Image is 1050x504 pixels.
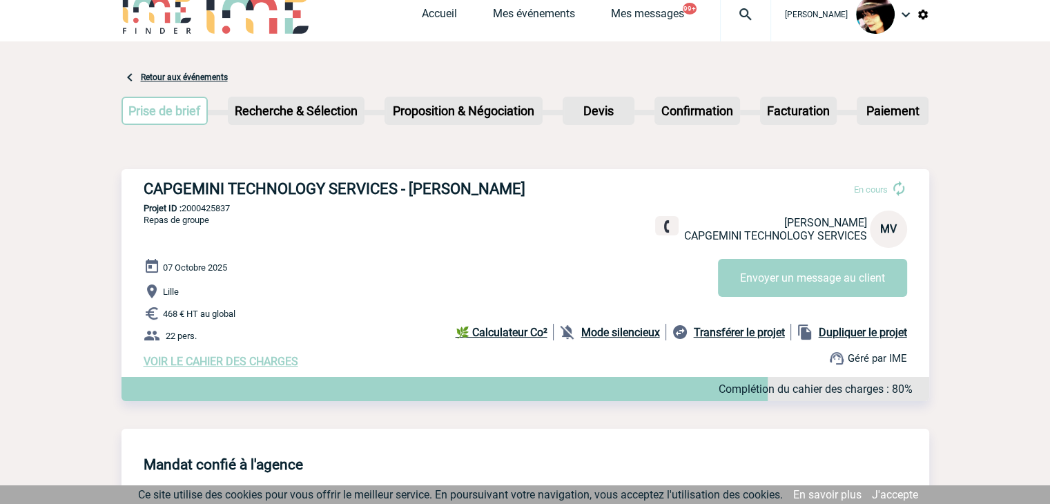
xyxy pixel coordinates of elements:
p: Prise de brief [123,98,207,124]
p: Accès à la Marketplace IME : [144,484,717,497]
a: Accueil [422,7,457,26]
p: Paiement [858,98,927,124]
p: Confirmation [656,98,739,124]
span: 22 pers. [166,331,197,341]
a: VOIR LE CAHIER DES CHARGES [144,355,298,368]
p: Facturation [761,98,835,124]
span: En cours [854,184,888,195]
span: Ce site utilise des cookies pour vous offrir le meilleur service. En poursuivant votre navigation... [138,488,783,501]
span: MV [880,222,897,235]
p: Devis [564,98,633,124]
a: J'accepte [872,488,918,501]
a: 🌿 Calculateur Co² [456,324,554,340]
b: Oui [283,484,300,497]
span: Repas de groupe [144,215,209,225]
img: support.png [828,350,845,367]
p: 2000425837 [121,203,929,213]
b: Transférer le projet [694,326,785,339]
h4: Mandat confié à l'agence [144,456,303,473]
a: En savoir plus [793,488,862,501]
span: [PERSON_NAME] [785,10,848,19]
span: [PERSON_NAME] [784,216,867,229]
span: Géré par IME [848,352,907,365]
p: Proposition & Négociation [386,98,541,124]
img: file_copy-black-24dp.png [797,324,813,340]
a: Retour aux événements [141,72,228,82]
button: 99+ [683,3,697,14]
span: CAPGEMINI TECHNOLOGY SERVICES [684,229,867,242]
b: Mode silencieux [581,326,660,339]
p: Recherche & Sélection [229,98,363,124]
button: Envoyer un message au client [718,259,907,297]
img: fixe.png [661,220,673,233]
b: Dupliquer le projet [819,326,907,339]
span: 07 Octobre 2025 [163,262,227,273]
h3: CAPGEMINI TECHNOLOGY SERVICES - [PERSON_NAME] [144,180,558,197]
span: Lille [163,287,179,297]
b: Projet ID : [144,203,182,213]
a: Mes messages [611,7,684,26]
span: 468 € HT au global [163,309,235,319]
a: Mes événements [493,7,575,26]
b: 🌿 Calculateur Co² [456,326,547,339]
